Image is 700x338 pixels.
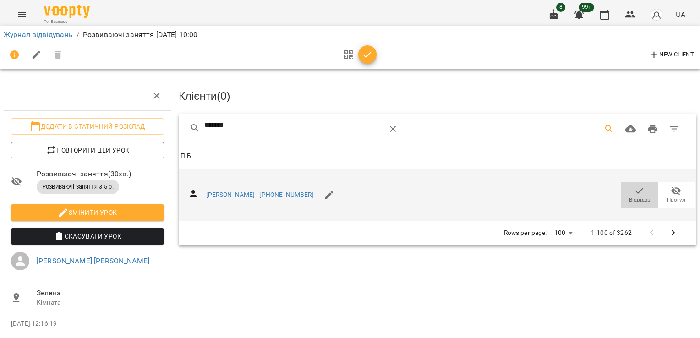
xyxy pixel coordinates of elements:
[180,151,695,162] span: ПІБ
[620,118,642,140] button: Завантажити CSV
[18,145,157,156] span: Повторити цей урок
[44,19,90,25] span: For Business
[629,196,651,204] span: Відвідав
[556,3,565,12] span: 8
[591,229,632,238] p: 1-100 of 3262
[672,6,689,23] button: UA
[44,5,90,18] img: Voopty Logo
[642,118,664,140] button: Друк
[37,288,164,299] span: Зелена
[11,118,164,135] button: Додати в статичний розклад
[83,29,198,40] p: Розвиваючі заняття [DATE] 10:00
[11,4,33,26] button: Menu
[598,118,620,140] button: Search
[37,183,119,191] span: Розвиваючі заняття 3-5 р.
[621,182,658,208] button: Відвідав
[646,48,696,62] button: New Client
[650,8,663,21] img: avatar_s.png
[37,298,164,307] p: Кімната
[259,191,313,198] a: [PHONE_NUMBER]
[579,3,594,12] span: 99+
[11,228,164,245] button: Скасувати Урок
[180,151,191,162] div: Sort
[37,256,149,265] a: [PERSON_NAME] [PERSON_NAME]
[663,118,685,140] button: Фільтр
[18,207,157,218] span: Змінити урок
[37,169,164,180] span: Розвиваючі заняття ( 30 хв. )
[658,182,695,208] button: Прогул
[206,191,255,198] a: [PERSON_NAME]
[662,222,684,244] button: Next Page
[179,90,696,102] h3: Клієнти ( 0 )
[676,10,685,19] span: UA
[504,229,547,238] p: Rows per page:
[4,29,696,40] nav: breadcrumb
[667,196,685,204] span: Прогул
[11,142,164,158] button: Повторити цей урок
[4,30,73,39] a: Журнал відвідувань
[18,231,157,242] span: Скасувати Урок
[18,121,157,132] span: Додати в статичний розклад
[179,114,696,143] div: Table Toolbar
[180,151,191,162] div: ПІБ
[11,319,164,328] p: [DATE] 12:16:19
[649,49,694,60] span: New Client
[77,29,79,40] li: /
[551,226,576,240] div: 100
[11,204,164,221] button: Змінити урок
[204,118,382,133] input: Search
